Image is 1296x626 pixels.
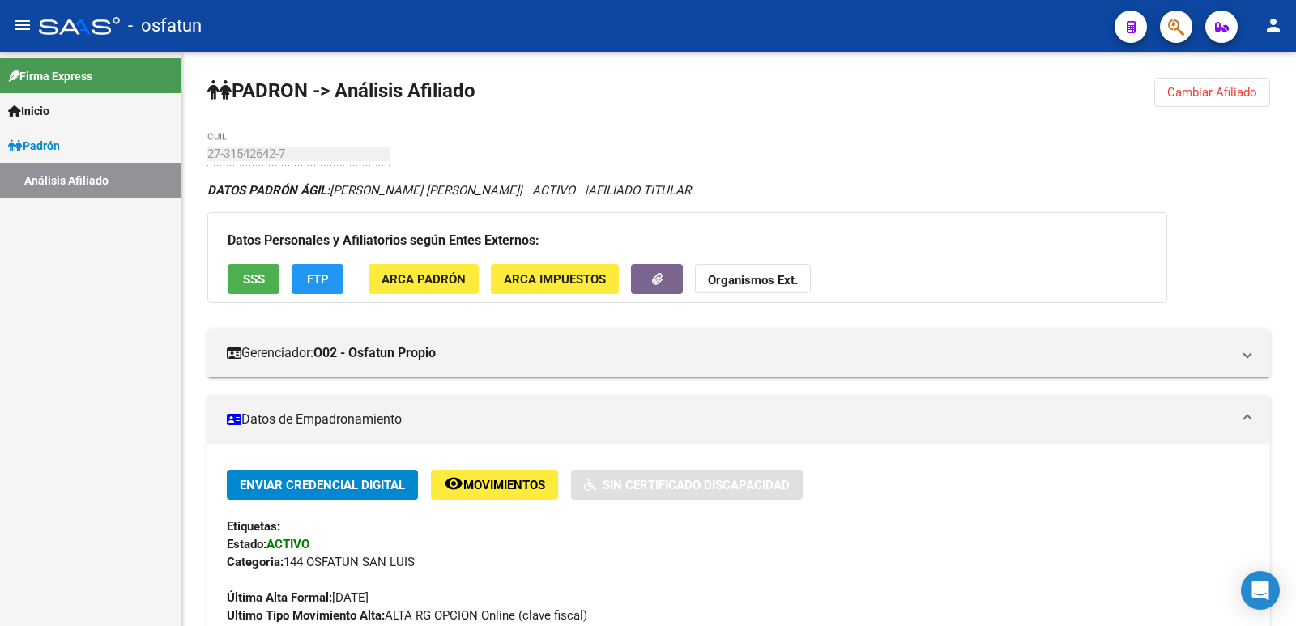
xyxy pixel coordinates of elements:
button: FTP [292,264,343,294]
h3: Datos Personales y Afiliatorios según Entes Externos: [228,229,1147,252]
span: ALTA RG OPCION Online (clave fiscal) [227,608,587,623]
span: FTP [307,272,329,287]
button: ARCA Padrón [369,264,479,294]
strong: Categoria: [227,555,283,569]
span: SSS [243,272,265,287]
span: Sin Certificado Discapacidad [603,478,790,492]
button: Movimientos [431,470,558,500]
span: ARCA Impuestos [504,272,606,287]
span: [PERSON_NAME] [PERSON_NAME] [207,183,519,198]
span: Inicio [8,102,49,120]
strong: Organismos Ext. [708,273,798,287]
span: - osfatun [128,8,202,44]
span: Cambiar Afiliado [1167,85,1257,100]
span: Movimientos [463,478,545,492]
span: Padrón [8,137,60,155]
i: | ACTIVO | [207,183,691,198]
button: Cambiar Afiliado [1154,78,1270,107]
span: Firma Express [8,67,92,85]
button: SSS [228,264,279,294]
strong: DATOS PADRÓN ÁGIL: [207,183,330,198]
div: Open Intercom Messenger [1241,571,1280,610]
strong: PADRON -> Análisis Afiliado [207,79,475,102]
span: [DATE] [227,590,369,605]
button: Sin Certificado Discapacidad [571,470,803,500]
mat-panel-title: Datos de Empadronamiento [227,411,1231,428]
div: 144 OSFATUN SAN LUIS [227,553,1251,571]
strong: Estado: [227,537,266,551]
button: Enviar Credencial Digital [227,470,418,500]
button: Organismos Ext. [695,264,811,294]
strong: O02 - Osfatun Propio [313,344,436,362]
button: ARCA Impuestos [491,264,619,294]
strong: Última Alta Formal: [227,590,332,605]
strong: Ultimo Tipo Movimiento Alta: [227,608,385,623]
mat-panel-title: Gerenciador: [227,344,1231,362]
span: Enviar Credencial Digital [240,478,405,492]
strong: Etiquetas: [227,519,280,534]
span: AFILIADO TITULAR [588,183,691,198]
mat-icon: person [1264,15,1283,35]
span: ARCA Padrón [382,272,466,287]
strong: ACTIVO [266,537,309,551]
mat-expansion-panel-header: Datos de Empadronamiento [207,395,1270,444]
mat-icon: remove_red_eye [444,474,463,493]
mat-expansion-panel-header: Gerenciador:O02 - Osfatun Propio [207,329,1270,377]
mat-icon: menu [13,15,32,35]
